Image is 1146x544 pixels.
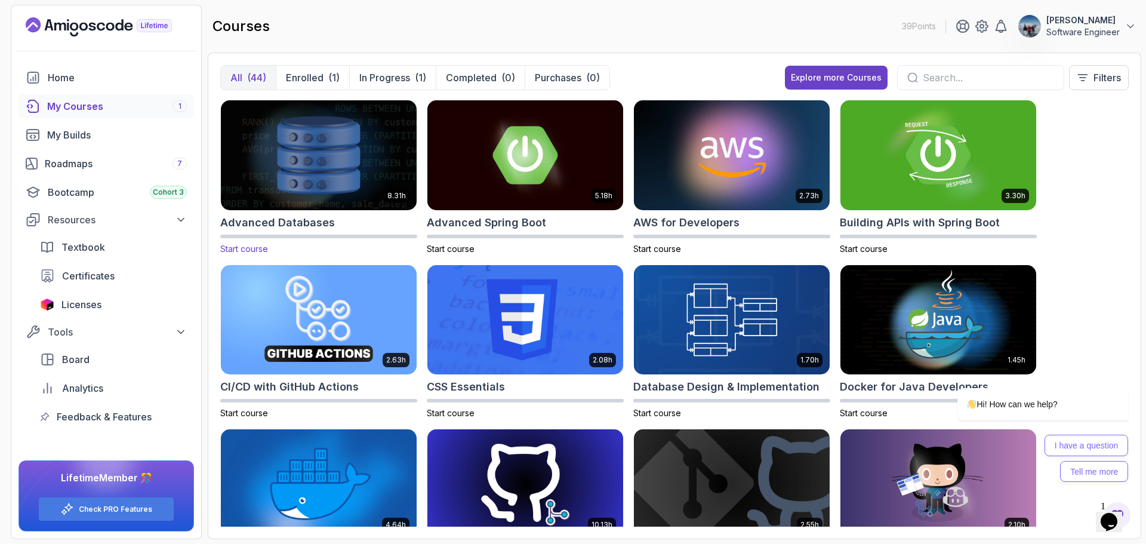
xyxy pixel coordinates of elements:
[61,297,101,312] span: Licenses
[33,264,194,288] a: certificates
[1018,14,1136,38] button: user profile image[PERSON_NAME]Software Engineer
[221,429,417,539] img: Docker For Professionals card
[153,188,184,197] span: Cohort 3
[62,352,90,367] span: Board
[633,408,681,418] span: Start course
[634,265,830,375] img: Database Design & Implementation card
[799,191,819,201] p: 2.73h
[220,244,268,254] span: Start course
[286,70,324,85] p: Enrolled
[840,429,1036,539] img: GitHub Toolkit card
[427,408,475,418] span: Start course
[178,102,181,111] span: 1
[633,379,820,395] h2: Database Design & Implementation
[1008,520,1025,530] p: 2.10h
[800,355,819,365] p: 1.70h
[386,355,406,365] p: 2.63h
[221,66,276,90] button: All(44)
[415,70,426,85] div: (1)
[1018,15,1041,38] img: user profile image
[923,70,1054,85] input: Search...
[840,408,888,418] span: Start course
[48,185,187,199] div: Bootcamp
[220,379,359,395] h2: CI/CD with GitHub Actions
[48,70,187,85] div: Home
[386,520,406,530] p: 4.64h
[919,280,1134,490] iframe: chat widget
[634,429,830,539] img: Git & GitHub Fundamentals card
[40,299,54,311] img: jetbrains icon
[595,191,612,201] p: 5.18h
[61,240,105,254] span: Textbook
[45,156,187,171] div: Roadmaps
[427,214,546,231] h2: Advanced Spring Boot
[19,321,194,343] button: Tools
[427,244,475,254] span: Start course
[427,379,505,395] h2: CSS Essentials
[328,70,340,85] div: (1)
[19,123,194,147] a: builds
[19,66,194,90] a: home
[62,381,103,395] span: Analytics
[19,94,194,118] a: courses
[800,520,819,530] p: 2.55h
[220,408,268,418] span: Start course
[427,429,623,539] img: Git for Professionals card
[212,17,270,36] h2: courses
[19,152,194,176] a: roadmaps
[633,214,740,231] h2: AWS for Developers
[247,70,266,85] div: (44)
[57,410,152,424] span: Feedback & Features
[276,66,349,90] button: Enrolled(1)
[387,191,406,201] p: 8.31h
[48,213,187,227] div: Resources
[501,70,515,85] div: (0)
[525,66,609,90] button: Purchases(0)
[26,17,199,36] a: Landing page
[902,20,936,32] p: 39 Points
[220,214,335,231] h2: Advanced Databases
[633,244,681,254] span: Start course
[427,100,623,210] img: Advanced Spring Boot card
[1046,14,1120,26] p: [PERSON_NAME]
[33,405,194,429] a: feedback
[1096,496,1134,532] iframe: chat widget
[840,379,988,395] h2: Docker for Java Developers
[33,235,194,259] a: textbook
[47,99,187,113] div: My Courses
[62,269,115,283] span: Certificates
[33,293,194,316] a: licenses
[33,376,194,400] a: analytics
[840,265,1036,375] img: Docker for Java Developers card
[593,355,612,365] p: 2.08h
[840,244,888,254] span: Start course
[446,70,497,85] p: Completed
[19,209,194,230] button: Resources
[427,265,623,375] img: CSS Essentials card
[791,72,882,84] div: Explore more Courses
[230,70,242,85] p: All
[840,214,1000,231] h2: Building APIs with Spring Boot
[1046,26,1120,38] p: Software Engineer
[38,497,174,521] button: Check PRO Features
[359,70,410,85] p: In Progress
[47,128,187,142] div: My Builds
[19,180,194,204] a: bootcamp
[785,66,888,90] button: Explore more Courses
[586,70,600,85] div: (0)
[592,520,612,530] p: 10.13h
[33,348,194,371] a: board
[1005,191,1025,201] p: 3.30h
[79,505,152,514] a: Check PRO Features
[221,265,417,375] img: CI/CD with GitHub Actions card
[177,159,182,168] span: 7
[1069,65,1129,90] button: Filters
[634,100,830,210] img: AWS for Developers card
[535,70,581,85] p: Purchases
